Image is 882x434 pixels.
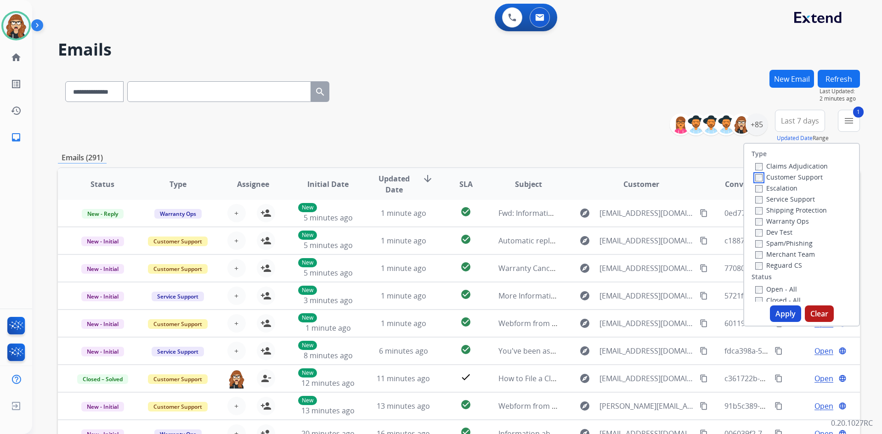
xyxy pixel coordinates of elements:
[298,203,317,212] p: New
[579,235,590,246] mat-icon: explore
[234,400,238,411] span: +
[755,174,763,181] input: Customer Support
[381,236,426,246] span: 1 minute ago
[227,231,246,250] button: +
[81,319,124,329] span: New - Initial
[838,374,847,383] mat-icon: language
[381,263,426,273] span: 1 minute ago
[460,316,471,327] mat-icon: check_circle
[724,318,861,328] span: 60119cc9-7aac-424b-8741-074f6401f170
[755,240,763,248] input: Spam/Phishing
[700,292,708,300] mat-icon: content_copy
[724,401,863,411] span: 91b5c389-2579-41a4-9ad3-df4171e2fce6
[724,373,860,383] span: c361722b-53cb-4614-9dca-fcf66dbcf49c
[579,290,590,301] mat-icon: explore
[579,400,590,411] mat-icon: explore
[700,264,708,272] mat-icon: content_copy
[301,378,355,388] span: 12 minutes ago
[227,397,246,415] button: +
[260,345,271,356] mat-icon: person_add
[498,236,700,246] span: Automatic reply: Extend Shipping Protection Confirmation
[460,289,471,300] mat-icon: check_circle
[755,297,763,304] input: Closed - All
[515,179,542,190] span: Subject
[301,406,355,416] span: 13 minutes ago
[304,295,353,305] span: 3 minutes ago
[781,119,819,123] span: Last 7 days
[820,88,860,95] span: Last Updated:
[755,228,792,237] label: Dev Test
[77,374,128,384] span: Closed – Solved
[498,373,564,383] span: How to File a Claim
[81,237,124,246] span: New - Initial
[579,208,590,219] mat-icon: explore
[234,290,238,301] span: +
[805,305,834,322] button: Clear
[90,179,114,190] span: Status
[700,237,708,245] mat-icon: content_copy
[305,323,351,333] span: 1 minute ago
[814,345,833,356] span: Open
[11,105,22,116] mat-icon: history
[775,402,783,410] mat-icon: content_copy
[58,152,107,163] p: Emails (291)
[227,342,246,360] button: +
[227,259,246,277] button: +
[700,347,708,355] mat-icon: content_copy
[315,86,326,97] mat-icon: search
[234,318,238,329] span: +
[831,417,873,428] p: 0.20.1027RC
[298,341,317,350] p: New
[377,401,430,411] span: 13 minutes ago
[234,263,238,274] span: +
[81,347,124,356] span: New - Initial
[298,396,317,405] p: New
[818,70,860,88] button: Refresh
[700,209,708,217] mat-icon: content_copy
[298,231,317,240] p: New
[599,290,694,301] span: [EMAIL_ADDRESS][DOMAIN_NAME]
[459,179,473,190] span: SLA
[724,236,861,246] span: c18871f2-6844-4ff7-8c76-133ea090b8d1
[814,400,833,411] span: Open
[752,149,767,158] label: Type
[170,179,187,190] span: Type
[152,347,204,356] span: Service Support
[777,135,813,142] button: Updated Date
[755,261,802,270] label: Reguard CS
[752,272,772,282] label: Status
[234,208,238,219] span: +
[775,347,783,355] mat-icon: content_copy
[838,347,847,355] mat-icon: language
[755,217,809,225] label: Warranty Ops
[148,319,208,329] span: Customer Support
[3,13,29,39] img: avatar
[304,240,353,250] span: 5 minutes ago
[755,162,828,170] label: Claims Adjudication
[746,113,768,135] div: +85
[260,373,271,384] mat-icon: person_remove
[298,313,317,322] p: New
[260,400,271,411] mat-icon: person_add
[58,40,860,59] h2: Emails
[755,163,763,170] input: Claims Adjudication
[599,263,694,274] span: [EMAIL_ADDRESS][DOMAIN_NAME]
[769,70,814,88] button: New Email
[422,173,433,184] mat-icon: arrow_downward
[599,318,694,329] span: [EMAIL_ADDRESS][DOMAIN_NAME]
[148,402,208,411] span: Customer Support
[227,287,246,305] button: +
[599,373,694,384] span: [EMAIL_ADDRESS][DOMAIN_NAME]
[777,134,829,142] span: Range
[11,79,22,90] mat-icon: list_alt
[154,209,202,219] span: Warranty Ops
[260,208,271,219] mat-icon: person_add
[304,213,353,223] span: 5 minutes ago
[373,173,415,195] span: Updated Date
[599,345,694,356] span: [EMAIL_ADDRESS][DOMAIN_NAME]
[755,286,763,293] input: Open - All
[498,318,707,328] span: Webform from [EMAIL_ADDRESS][DOMAIN_NAME] on [DATE]
[304,268,353,278] span: 5 minutes ago
[755,218,763,225] input: Warranty Ops
[298,368,317,378] p: New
